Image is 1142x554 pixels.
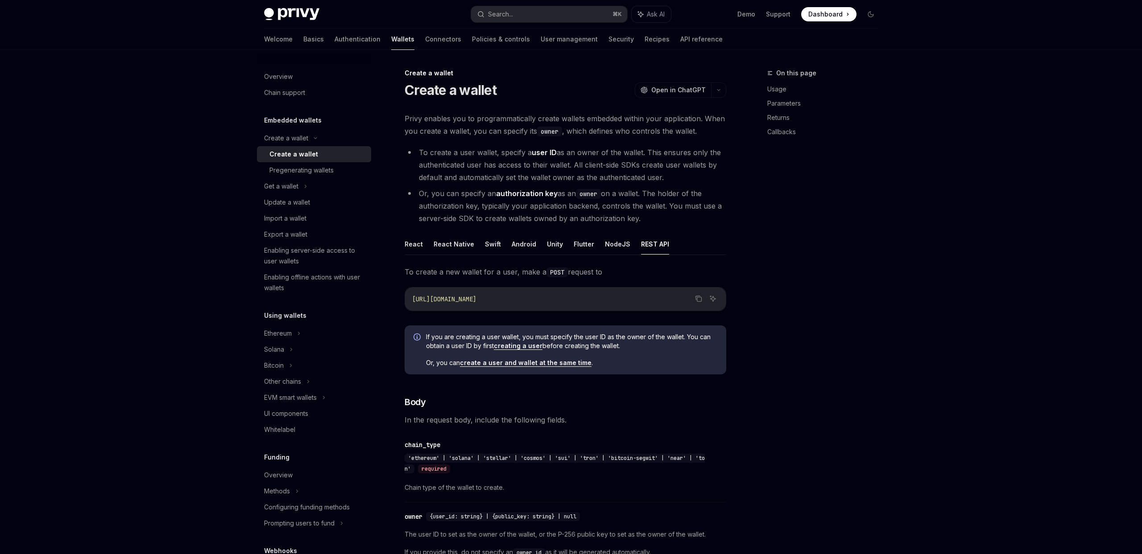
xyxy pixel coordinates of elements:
div: Create a wallet [269,149,318,160]
div: Update a wallet [264,197,310,208]
div: Create a wallet [264,133,308,144]
a: Recipes [645,29,670,50]
a: Chain support [257,85,371,101]
button: REST API [641,234,669,254]
span: On this page [776,68,816,78]
div: Methods [264,486,290,497]
button: NodeJS [605,234,630,254]
h5: Embedded wallets [264,115,322,126]
div: Export a wallet [264,229,307,240]
a: Whitelabel [257,422,371,438]
div: Other chains [264,376,301,387]
button: Unity [547,234,563,254]
span: To create a new wallet for a user, make a request to [405,266,726,278]
a: Basics [303,29,324,50]
button: Flutter [574,234,594,254]
button: Search...⌘K [471,6,627,22]
div: Chain support [264,87,305,98]
div: Bitcoin [264,360,284,371]
strong: authorization key [496,189,558,198]
a: Dashboard [801,7,856,21]
div: Configuring funding methods [264,502,350,513]
div: Prompting users to fund [264,518,335,529]
div: chain_type [405,440,440,449]
span: In the request body, include the following fields. [405,414,726,426]
div: Overview [264,71,293,82]
code: owner [537,127,562,136]
a: Connectors [425,29,461,50]
a: Import a wallet [257,210,371,226]
li: To create a user wallet, specify a as an owner of the wallet. This ensures only the authenticated... [405,146,726,184]
div: Overview [264,470,293,480]
a: create a user and wallet at the same time [460,359,592,367]
a: Wallets [391,29,414,50]
a: Overview [257,69,371,85]
div: Ethereum [264,328,292,339]
a: API reference [680,29,723,50]
button: Open in ChatGPT [635,82,711,98]
button: Toggle dark mode [864,7,878,21]
a: Callbacks [767,125,885,139]
div: Get a wallet [264,181,298,192]
a: Welcome [264,29,293,50]
span: Chain type of the wallet to create. [405,482,726,493]
button: Ask AI [707,293,719,304]
span: If you are creating a user wallet, you must specify the user ID as the owner of the wallet. You c... [426,332,717,350]
a: User management [541,29,598,50]
span: Body [405,396,426,408]
div: Import a wallet [264,213,306,224]
div: required [418,464,450,473]
a: creating a user [494,342,542,350]
a: Demo [737,10,755,19]
a: Enabling offline actions with user wallets [257,269,371,296]
a: Parameters [767,96,885,111]
div: Whitelabel [264,424,295,435]
a: UI components [257,406,371,422]
span: Privy enables you to programmatically create wallets embedded within your application. When you c... [405,112,726,137]
button: Swift [485,234,501,254]
div: Search... [488,9,513,20]
h5: Using wallets [264,310,306,321]
a: Pregenerating wallets [257,162,371,178]
span: The user ID to set as the owner of the wallet, or the P-256 public key to set as the owner of the... [405,529,726,540]
a: Create a wallet [257,146,371,162]
a: Usage [767,82,885,96]
a: Overview [257,467,371,483]
span: {user_id: string} | {public_key: string} | null [430,513,576,520]
a: Security [608,29,634,50]
button: React Native [434,234,474,254]
strong: user ID [532,148,557,157]
span: [URL][DOMAIN_NAME] [412,295,476,303]
div: Enabling server-side access to user wallets [264,245,366,267]
img: dark logo [264,8,319,21]
div: UI components [264,408,308,419]
button: React [405,234,423,254]
div: Enabling offline actions with user wallets [264,272,366,293]
div: owner [405,512,422,521]
div: Pregenerating wallets [269,165,334,176]
span: Dashboard [808,10,843,19]
li: Or, you can specify an as an on a wallet. The holder of the authorization key, typically your app... [405,187,726,225]
svg: Info [414,333,422,342]
a: Export a wallet [257,226,371,242]
code: POST [546,267,568,277]
div: Solana [264,344,284,355]
span: Ask AI [647,10,665,19]
a: Authentication [335,29,381,50]
span: 'ethereum' | 'solana' | 'stellar' | 'cosmos' | 'sui' | 'tron' | 'bitcoin-segwit' | 'near' | 'ton' [405,455,705,472]
h5: Funding [264,452,290,463]
span: Or, you can . [426,358,717,367]
a: Support [766,10,790,19]
h1: Create a wallet [405,82,497,98]
a: Returns [767,111,885,125]
span: ⌘ K [612,11,622,18]
a: Policies & controls [472,29,530,50]
button: Ask AI [632,6,671,22]
span: Open in ChatGPT [651,86,706,94]
div: Create a wallet [405,69,726,78]
a: Enabling server-side access to user wallets [257,242,371,269]
code: owner [576,189,601,199]
button: Android [512,234,536,254]
a: Configuring funding methods [257,499,371,515]
a: Update a wallet [257,194,371,210]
